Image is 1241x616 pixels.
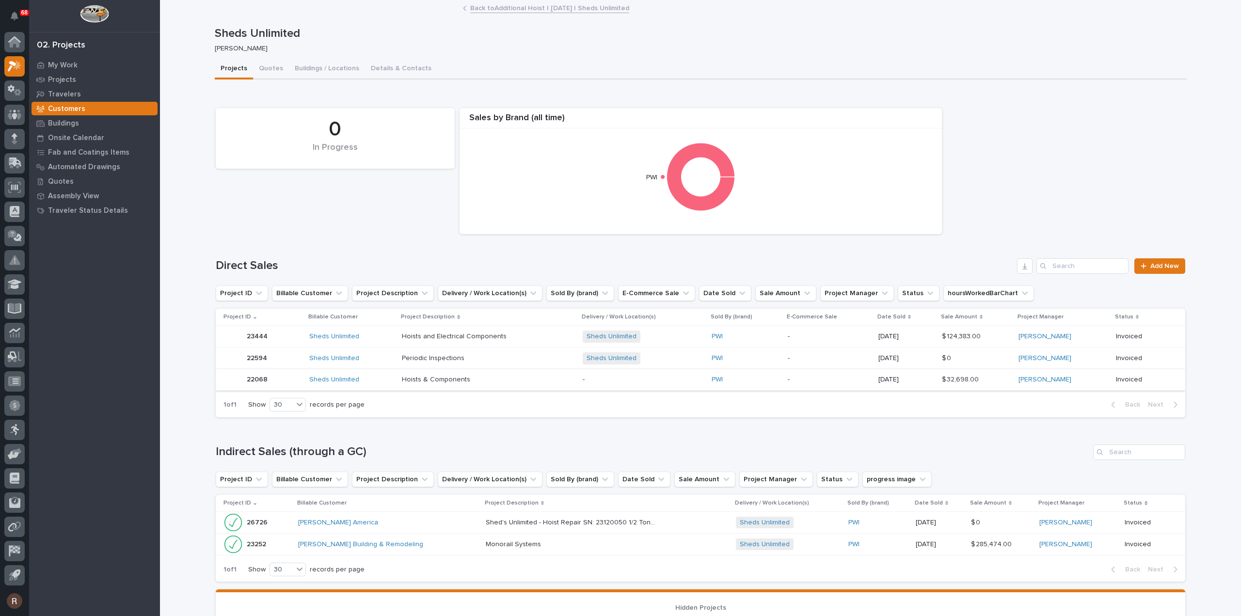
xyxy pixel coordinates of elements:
[401,312,455,322] p: Project Description
[916,540,964,549] p: [DATE]
[48,76,76,84] p: Projects
[365,59,437,79] button: Details & Contacts
[878,332,934,341] p: [DATE]
[215,45,1179,53] p: [PERSON_NAME]
[298,519,378,527] a: [PERSON_NAME] America
[1148,400,1169,409] span: Next
[943,285,1034,301] button: hoursWorkedBarChart
[298,540,423,549] a: [PERSON_NAME] Building & Remodeling
[862,472,932,487] button: progress image
[1018,312,1064,322] p: Project Manager
[712,376,723,384] a: PWI
[878,354,934,363] p: [DATE]
[247,374,270,384] p: 22068
[1124,498,1142,508] p: Status
[48,177,74,186] p: Quotes
[787,312,837,322] p: E-Commerce Sale
[402,331,509,341] p: Hoists and Electrical Components
[618,472,670,487] button: Date Sold
[877,312,906,322] p: Date Sold
[216,472,268,487] button: Project ID
[37,40,85,51] div: 02. Projects
[1039,540,1092,549] a: [PERSON_NAME]
[308,312,358,322] p: Billable Customer
[402,352,466,363] p: Periodic Inspections
[29,87,160,101] a: Travelers
[712,332,723,341] a: PWI
[618,285,695,301] button: E-Commerce Sale
[12,12,25,27] div: Notifications68
[216,558,244,582] p: 1 of 1
[402,374,472,384] p: Hoists & Components
[740,540,790,549] a: Sheds Unlimited
[438,472,542,487] button: Delivery / Work Location(s)
[1116,332,1170,341] p: Invoiced
[1144,400,1185,409] button: Next
[270,400,293,410] div: 30
[646,174,657,181] text: PWI
[289,59,365,79] button: Buildings / Locations
[942,331,983,341] p: $ 124,383.00
[215,27,1183,41] p: Sheds Unlimited
[971,517,982,527] p: $ 0
[1150,263,1179,269] span: Add New
[971,538,1014,549] p: $ 285,474.00
[587,354,636,363] a: Sheds Unlimited
[272,285,348,301] button: Billable Customer
[352,285,434,301] button: Project Description
[29,189,160,203] a: Assembly View
[4,591,25,611] button: users-avatar
[739,472,813,487] button: Project Manager
[216,511,1185,533] tr: 2672626726 [PERSON_NAME] America Shed's Unlimited - Hoist Repair SN: 23120050 1/2 Ton [PERSON_NAM...
[470,2,629,13] a: Back toAdditional Hoist | [DATE] | Sheds Unlimited
[970,498,1006,508] p: Sale Amount
[735,498,809,508] p: Delivery / Work Location(s)
[485,498,539,508] p: Project Description
[48,134,104,142] p: Onsite Calendar
[29,159,160,174] a: Automated Drawings
[1116,376,1170,384] p: Invoiced
[788,332,871,341] p: -
[712,354,723,363] a: PWI
[216,347,1185,369] tr: 2259422594 Sheds Unlimited Periodic InspectionsPeriodic Inspections Sheds Unlimited PWI -[DATE]$ ...
[29,203,160,218] a: Traveler Status Details
[29,72,160,87] a: Projects
[1093,444,1185,460] div: Search
[4,6,25,26] button: Notifications
[309,376,359,384] a: Sheds Unlimited
[1119,565,1140,574] span: Back
[755,285,816,301] button: Sale Amount
[1039,519,1092,527] a: [PERSON_NAME]
[272,472,348,487] button: Billable Customer
[1144,565,1185,574] button: Next
[1119,400,1140,409] span: Back
[546,285,614,301] button: Sold By (brand)
[253,59,289,79] button: Quotes
[942,352,953,363] p: $ 0
[29,145,160,159] a: Fab and Coatings Items
[216,259,1013,273] h1: Direct Sales
[898,285,939,301] button: Status
[1134,258,1185,274] a: Add New
[1125,519,1170,527] p: Invoiced
[223,312,251,322] p: Project ID
[820,285,894,301] button: Project Manager
[1036,258,1129,274] input: Search
[80,5,109,23] img: Workspace Logo
[216,393,244,417] p: 1 of 1
[48,206,128,215] p: Traveler Status Details
[216,445,1089,459] h1: Indirect Sales (through a GC)
[310,566,365,574] p: records per page
[1018,354,1071,363] a: [PERSON_NAME]
[48,163,120,172] p: Automated Drawings
[297,498,347,508] p: Billable Customer
[674,472,735,487] button: Sale Amount
[48,90,81,99] p: Travelers
[1103,565,1144,574] button: Back
[1038,498,1084,508] p: Project Manager
[29,101,160,116] a: Customers
[582,312,656,322] p: Delivery / Work Location(s)
[48,192,99,201] p: Assembly View
[48,105,85,113] p: Customers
